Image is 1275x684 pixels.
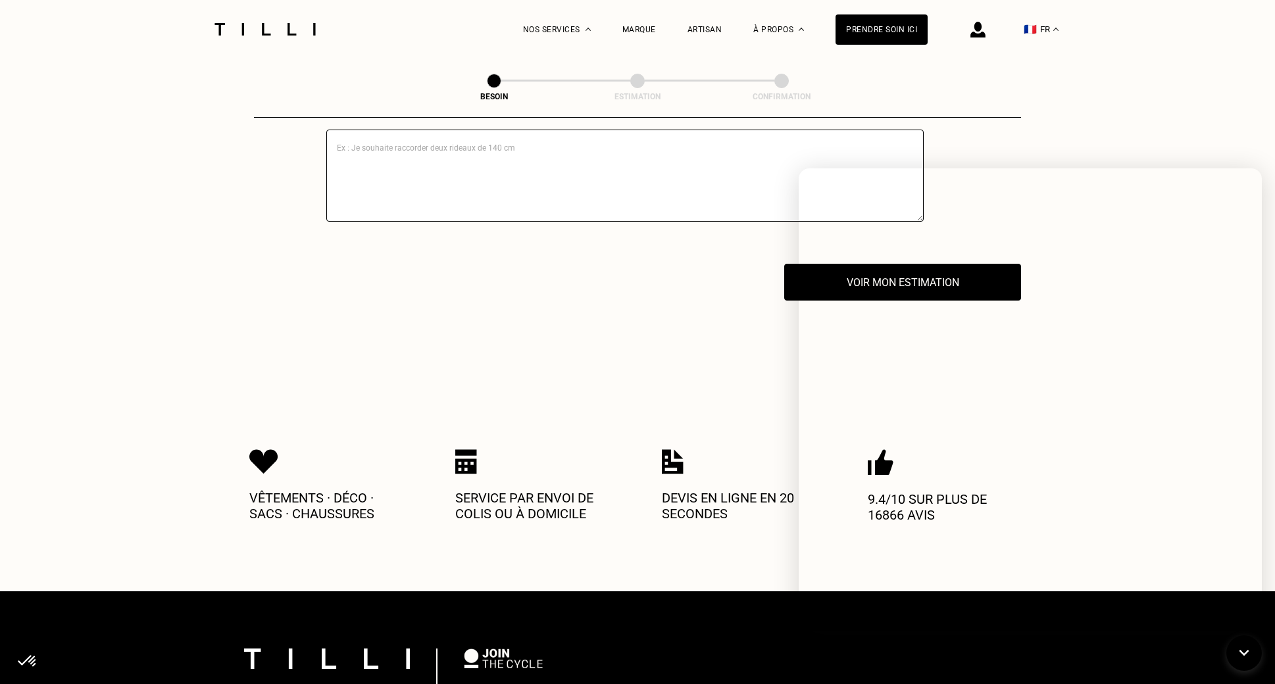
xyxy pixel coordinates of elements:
img: Menu déroulant [586,28,591,31]
img: menu déroulant [1053,28,1059,31]
div: Confirmation [716,92,847,101]
a: Prendre soin ici [836,14,928,45]
div: Besoin [428,92,560,101]
iframe: AGO chatbot [799,168,1262,631]
img: logo Join The Cycle [464,648,543,668]
p: Vêtements · Déco · Sacs · Chaussures [249,490,407,522]
img: logo Tilli [244,648,410,669]
p: Service par envoi de colis ou à domicile [455,490,613,522]
img: Logo du service de couturière Tilli [210,23,320,36]
img: Menu déroulant à propos [799,28,804,31]
img: icône connexion [970,22,986,37]
img: Icon [455,449,477,474]
img: Icon [662,449,684,474]
p: Devis en ligne en 20 secondes [662,490,820,522]
a: Marque [622,25,656,34]
div: Estimation [572,92,703,101]
span: 🇫🇷 [1024,23,1037,36]
img: Icon [249,449,278,474]
button: Voir mon estimation [784,264,1021,301]
a: Artisan [687,25,722,34]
